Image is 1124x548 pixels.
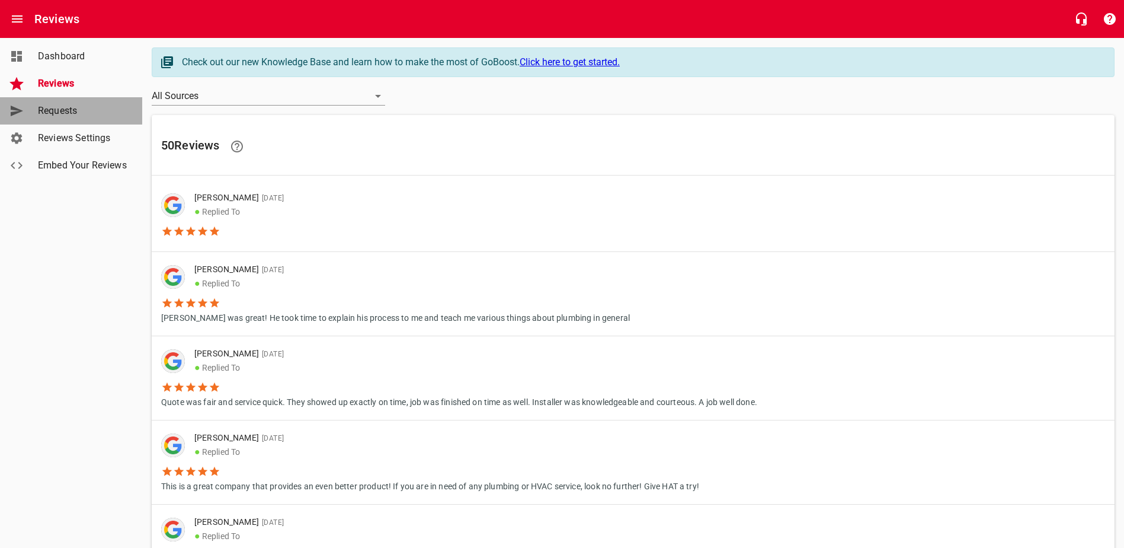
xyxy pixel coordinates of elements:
[161,193,185,217] div: Google
[161,518,185,541] img: google-dark.png
[1067,5,1096,33] button: Live Chat
[194,192,284,205] p: [PERSON_NAME]
[194,263,620,276] p: [PERSON_NAME]
[161,518,185,541] div: Google
[152,180,1115,251] a: [PERSON_NAME][DATE]●Replied To
[194,530,200,541] span: ●
[161,434,185,457] div: Google
[161,193,185,217] img: google-dark.png
[259,266,284,274] span: [DATE]
[223,132,251,161] a: Learn facts about why reviews are important
[259,350,284,358] span: [DATE]
[161,265,185,289] div: Google
[194,278,200,289] span: ●
[38,77,128,91] span: Reviews
[161,477,699,493] p: This is a great company that provides an even better product! If you are in need of any plumbing ...
[259,194,284,202] span: [DATE]
[1096,5,1124,33] button: Support Portal
[38,131,128,145] span: Reviews Settings
[152,87,385,106] div: All Sources
[161,265,185,289] img: google-dark.png
[194,361,748,375] p: Replied To
[152,336,1115,420] a: [PERSON_NAME][DATE]●Replied ToQuote was fair and service quick. They showed up exactly on time, j...
[194,276,620,291] p: Replied To
[161,309,630,324] p: [PERSON_NAME] was great! He took time to explain his process to me and teach me various things ab...
[194,432,690,445] p: [PERSON_NAME]
[161,349,185,373] img: google-dark.png
[259,518,284,527] span: [DATE]
[34,9,79,28] h6: Reviews
[161,434,185,457] img: google-dark.png
[194,529,646,543] p: Replied To
[194,206,200,217] span: ●
[194,362,200,373] span: ●
[194,446,200,457] span: ●
[194,348,748,361] p: [PERSON_NAME]
[194,445,690,459] p: Replied To
[38,104,128,118] span: Requests
[3,5,31,33] button: Open drawer
[182,55,1102,69] div: Check out our new Knowledge Base and learn how to make the most of GoBoost.
[194,516,646,529] p: [PERSON_NAME]
[161,393,757,409] p: Quote was fair and service quick. They showed up exactly on time, job was finished on time as wel...
[161,132,1105,161] h6: 50 Review s
[38,49,128,63] span: Dashboard
[152,420,1115,504] a: [PERSON_NAME][DATE]●Replied ToThis is a great company that provides an even better product! If yo...
[259,434,284,442] span: [DATE]
[161,349,185,373] div: Google
[38,158,128,173] span: Embed Your Reviews
[520,56,620,68] a: Click here to get started.
[152,252,1115,336] a: [PERSON_NAME][DATE]●Replied To[PERSON_NAME] was great! He took time to explain his process to me ...
[194,205,284,219] p: Replied To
